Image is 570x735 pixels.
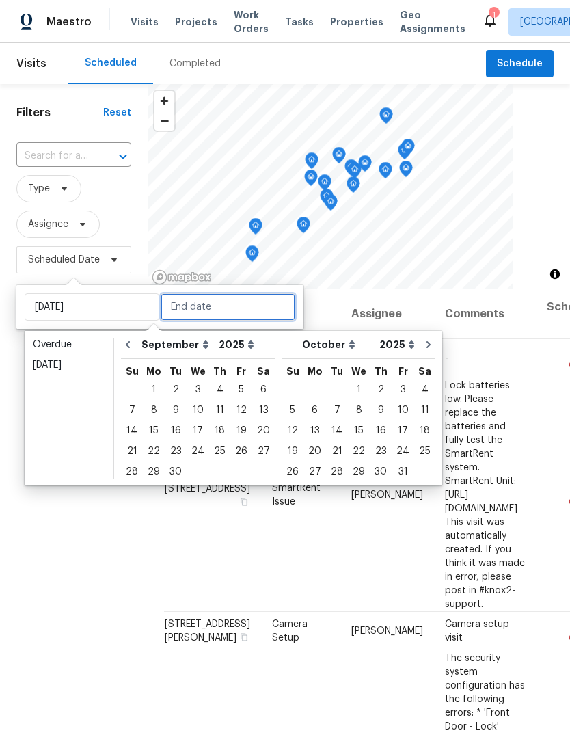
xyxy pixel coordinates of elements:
[25,293,159,321] input: Sat, Jan 01
[303,442,326,461] div: 20
[146,366,161,376] abbr: Monday
[215,334,258,355] select: Year
[370,462,392,482] div: Thu Oct 30 2025
[414,400,435,420] div: Sat Oct 11 2025
[121,400,143,420] div: Sun Sep 07 2025
[169,57,221,70] div: Completed
[143,462,165,481] div: 29
[154,111,174,131] span: Zoom out
[143,401,165,420] div: 8
[209,421,230,440] div: 18
[370,442,392,461] div: 23
[489,8,498,22] div: 1
[434,289,536,339] th: Comments
[46,15,92,29] span: Maestro
[187,441,209,462] div: Wed Sep 24 2025
[121,401,143,420] div: 7
[297,217,310,238] div: Map marker
[28,253,100,267] span: Scheduled Date
[161,293,295,321] input: End date
[175,15,217,29] span: Projects
[348,420,370,441] div: Wed Oct 15 2025
[154,91,174,111] button: Zoom in
[230,441,252,462] div: Fri Sep 26 2025
[282,462,303,482] div: Sun Oct 26 2025
[318,174,331,196] div: Map marker
[113,147,133,166] button: Open
[348,379,370,400] div: Wed Oct 01 2025
[445,619,509,643] span: Camera setup visit
[370,441,392,462] div: Thu Oct 23 2025
[187,401,209,420] div: 10
[379,107,393,129] div: Map marker
[303,401,326,420] div: 6
[445,380,525,609] span: Lock batteries low. Please replace the batteries and fully test the SmartRent system. SmartRent U...
[414,441,435,462] div: Sat Oct 25 2025
[351,366,366,376] abbr: Wednesday
[497,55,543,72] span: Schedule
[236,366,246,376] abbr: Friday
[282,421,303,440] div: 12
[28,217,68,231] span: Assignee
[398,143,411,164] div: Map marker
[143,442,165,461] div: 22
[331,366,343,376] abbr: Tuesday
[303,462,326,482] div: Mon Oct 27 2025
[282,441,303,462] div: Sun Oct 19 2025
[326,401,348,420] div: 7
[303,462,326,481] div: 27
[486,50,554,78] button: Schedule
[165,462,187,481] div: 30
[121,420,143,441] div: Sun Sep 14 2025
[131,15,159,29] span: Visits
[282,400,303,420] div: Sun Oct 05 2025
[187,420,209,441] div: Wed Sep 17 2025
[308,366,323,376] abbr: Monday
[445,353,448,363] span: -
[213,366,226,376] abbr: Thursday
[143,441,165,462] div: Mon Sep 22 2025
[121,441,143,462] div: Sun Sep 21 2025
[348,442,370,461] div: 22
[414,401,435,420] div: 11
[209,400,230,420] div: Thu Sep 11 2025
[392,421,414,440] div: 17
[392,380,414,399] div: 3
[187,380,209,399] div: 3
[392,401,414,420] div: 10
[351,490,423,499] span: [PERSON_NAME]
[401,139,415,160] div: Map marker
[230,420,252,441] div: Fri Sep 19 2025
[230,442,252,461] div: 26
[143,380,165,399] div: 1
[547,266,563,282] button: Toggle attribution
[148,84,513,289] canvas: Map
[340,289,434,339] th: Assignee
[165,619,250,643] span: [STREET_ADDRESS][PERSON_NAME]
[376,334,418,355] select: Year
[414,380,435,399] div: 4
[399,161,413,182] div: Map marker
[209,441,230,462] div: Thu Sep 25 2025
[305,152,318,174] div: Map marker
[209,442,230,461] div: 25
[238,631,250,643] button: Copy Address
[85,56,137,70] div: Scheduled
[324,194,338,215] div: Map marker
[348,462,370,481] div: 29
[375,366,388,376] abbr: Thursday
[326,462,348,481] div: 28
[138,334,215,355] select: Month
[209,401,230,420] div: 11
[418,331,439,358] button: Go to next month
[551,267,559,282] span: Toggle attribution
[347,176,360,198] div: Map marker
[230,400,252,420] div: Fri Sep 12 2025
[379,162,392,183] div: Map marker
[326,420,348,441] div: Tue Oct 14 2025
[209,379,230,400] div: Thu Sep 04 2025
[370,400,392,420] div: Thu Oct 09 2025
[303,400,326,420] div: Mon Oct 06 2025
[392,442,414,461] div: 24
